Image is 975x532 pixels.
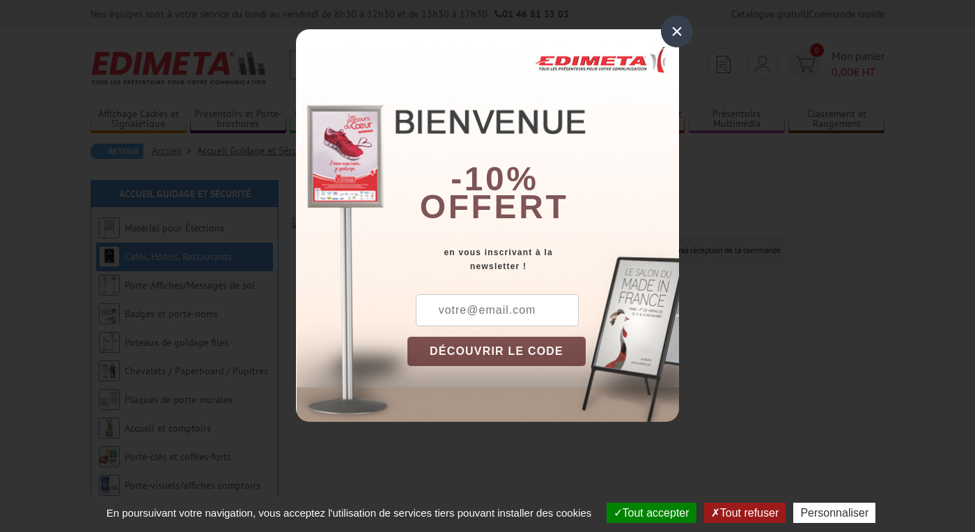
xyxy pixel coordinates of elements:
div: × [661,15,693,47]
button: Personnaliser (fenêtre modale) [793,503,875,523]
b: -10% [451,160,538,197]
input: votre@email.com [416,294,579,326]
button: DÉCOUVRIR LE CODE [407,337,586,366]
div: en vous inscrivant à la newsletter ! [407,245,679,273]
font: offert [420,188,569,225]
span: En poursuivant votre navigation, vous acceptez l'utilisation de services tiers pouvant installer ... [100,507,599,519]
button: Tout refuser [704,503,786,523]
button: Tout accepter [607,503,696,523]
